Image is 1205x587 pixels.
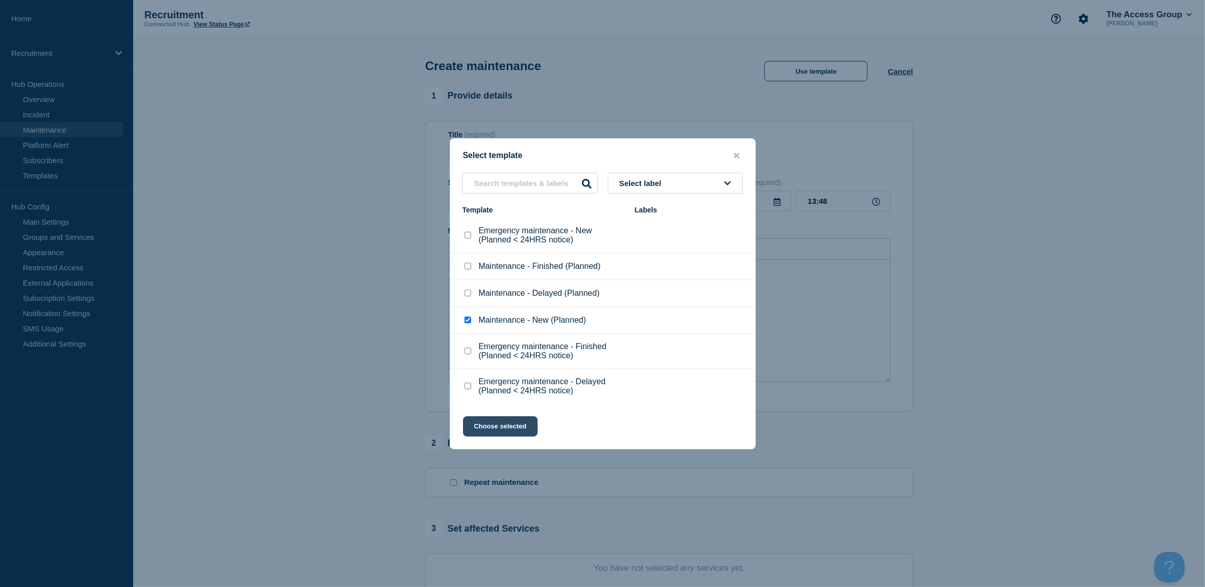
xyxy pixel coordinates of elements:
[450,151,755,161] div: Select template
[479,377,625,395] p: Emergency maintenance - Delayed (Planned < 24HRS notice)
[465,317,471,323] input: Maintenance - New (Planned) checkbox
[635,206,743,214] div: Labels
[465,263,471,269] input: Maintenance - Finished (Planned) checkbox
[465,383,471,389] input: Emergency maintenance - Delayed (Planned < 24HRS notice) checkbox
[479,342,625,360] p: Emergency maintenance - Finished (Planned < 24HRS notice)
[620,179,666,188] span: Select label
[479,226,625,244] p: Emergency maintenance - New (Planned < 24HRS notice)
[465,232,471,238] input: Emergency maintenance - New (Planned < 24HRS notice) checkbox
[479,316,586,325] p: Maintenance - New (Planned)
[463,416,538,437] button: Choose selected
[731,151,743,161] button: close button
[479,289,600,298] p: Maintenance - Delayed (Planned)
[465,290,471,296] input: Maintenance - Delayed (Planned) checkbox
[465,348,471,354] input: Emergency maintenance - Finished (Planned < 24HRS notice) checkbox
[479,262,601,271] p: Maintenance - Finished (Planned)
[608,173,743,194] button: Select label
[462,173,598,194] input: Search templates & labels
[462,206,625,214] div: Template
